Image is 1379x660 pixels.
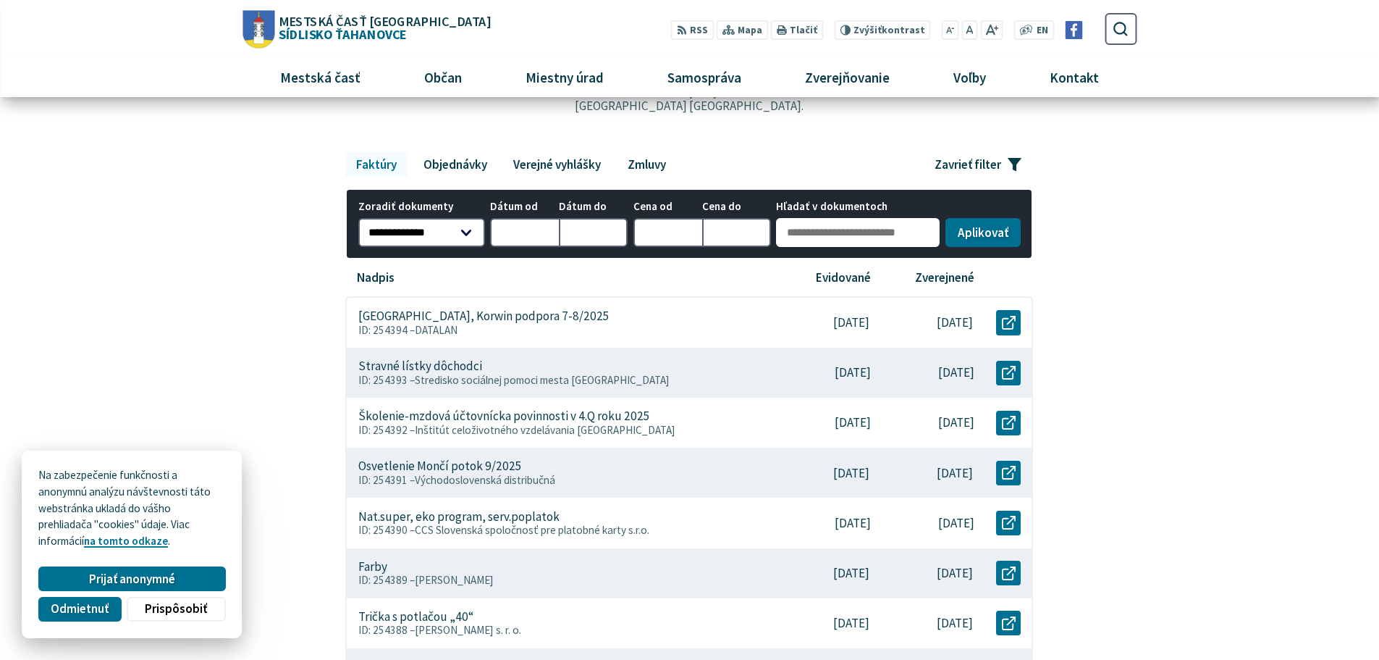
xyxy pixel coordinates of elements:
[717,20,768,40] a: Mapa
[358,574,767,587] p: ID: 254389 –
[641,58,768,97] a: Samospráva
[980,20,1003,40] button: Zväčšiť veľkosť písma
[671,20,714,40] a: RSS
[702,218,771,247] input: Cena do
[948,58,992,97] span: Voľby
[127,597,225,622] button: Prispôsobiť
[38,597,121,622] button: Odmietnuť
[961,20,977,40] button: Nastaviť pôvodnú veľkosť písma
[834,20,930,40] button: Zvýšiťkontrast
[559,218,628,247] input: Dátum do
[503,152,612,177] a: Verejné vyhlášky
[358,524,768,537] p: ID: 254390 –
[617,152,676,177] a: Zmluvy
[924,152,1033,177] button: Zavrieť filter
[935,157,1001,172] span: Zavrieť filter
[253,58,387,97] a: Mestská časť
[937,315,973,330] p: [DATE]
[358,559,387,575] p: Farby
[415,573,494,587] span: [PERSON_NAME]
[833,315,869,330] p: [DATE]
[945,218,1021,247] button: Aplikovať
[84,534,168,548] a: na tomto odkaze
[1045,58,1105,97] span: Kontakt
[738,23,762,38] span: Mapa
[937,616,973,631] p: [DATE]
[690,23,708,38] span: RSS
[358,201,485,213] span: Zoradiť dokumenty
[358,218,485,247] select: Zoradiť dokumenty
[358,409,650,424] p: Školenie-mzdová účtovnícka povinnosti v 4.Q roku 2025
[915,270,974,285] p: Zverejnené
[490,218,559,247] input: Dátum od
[243,10,274,48] img: Prejsť na domovskú stránku
[415,373,670,387] span: Stredisko sociálnej pomoci mesta [GEOGRAPHIC_DATA]
[274,58,366,97] span: Mestská časť
[413,152,497,177] a: Objednávky
[358,624,767,637] p: ID: 254388 –
[702,201,771,213] span: Cena do
[358,474,767,487] p: ID: 254391 –
[397,58,488,97] a: Občan
[927,58,1013,97] a: Voľby
[633,201,702,213] span: Cena od
[38,467,225,550] p: Na zabezpečenie funkčnosti a anonymnú analýzu návštevnosti táto webstránka ukladá do vášho prehli...
[833,566,869,581] p: [DATE]
[937,566,973,581] p: [DATE]
[833,466,869,481] p: [DATE]
[1065,21,1083,39] img: Prejsť na Facebook stránku
[662,58,746,97] span: Samospráva
[89,572,175,587] span: Prijať anonymné
[415,423,675,437] span: Inštitút celoživotného vzdelávania [GEOGRAPHIC_DATA]
[771,20,823,40] button: Tlačiť
[358,424,768,437] p: ID: 254392 –
[942,20,959,40] button: Zmenšiť veľkosť písma
[358,324,767,337] p: ID: 254394 –
[1033,23,1053,38] a: EN
[938,365,974,380] p: [DATE]
[559,201,628,213] span: Dátum do
[415,323,457,337] span: DATALAN
[776,201,940,213] span: Hľadať v dokumentoch
[853,24,882,36] span: Zvýšiť
[418,58,467,97] span: Občan
[51,601,109,617] span: Odmietnuť
[853,25,925,36] span: kontrast
[345,152,407,177] a: Faktúry
[415,623,521,637] span: [PERSON_NAME] s. r. o.
[499,58,630,97] a: Miestny úrad
[357,270,395,285] p: Nadpis
[358,374,768,387] p: ID: 254393 –
[835,365,871,380] p: [DATE]
[816,270,871,285] p: Evidované
[279,14,490,28] span: Mestská časť [GEOGRAPHIC_DATA]
[358,609,473,625] p: Trička s potlačou „40“
[274,14,490,41] span: Sídlisko Ťahanovce
[358,509,560,525] p: Nat.super, eko program, serv.poplatok
[38,567,225,591] button: Prijať anonymné
[490,201,559,213] span: Dátum od
[938,516,974,531] p: [DATE]
[524,84,854,114] p: Archív dokumentov uverejnených mestskou časťou [GEOGRAPHIC_DATA] [GEOGRAPHIC_DATA].
[835,415,871,430] p: [DATE]
[633,218,702,247] input: Cena od
[358,309,610,324] p: [GEOGRAPHIC_DATA], Korwin podpora 7-8/2025
[145,601,207,617] span: Prispôsobiť
[1037,23,1048,38] span: EN
[938,415,974,430] p: [DATE]
[358,459,522,474] p: Osvetlenie Mončí potok 9/2025
[937,466,973,481] p: [DATE]
[800,58,895,97] span: Zverejňovanie
[835,516,871,531] p: [DATE]
[779,58,916,97] a: Zverejňovanie
[776,218,940,247] input: Hľadať v dokumentoch
[415,473,555,487] span: Východoslovenská distribučná
[790,25,817,36] span: Tlačiť
[358,359,482,374] p: Stravné lístky dôchodci
[1024,58,1126,97] a: Kontakt
[833,616,869,631] p: [DATE]
[415,523,649,537] span: CCS Slovenská spoločnosť pre platobné karty s.r.o.
[243,10,490,48] a: Logo Sídlisko Ťahanovce, prejsť na domovskú stránku.
[520,58,609,97] span: Miestny úrad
